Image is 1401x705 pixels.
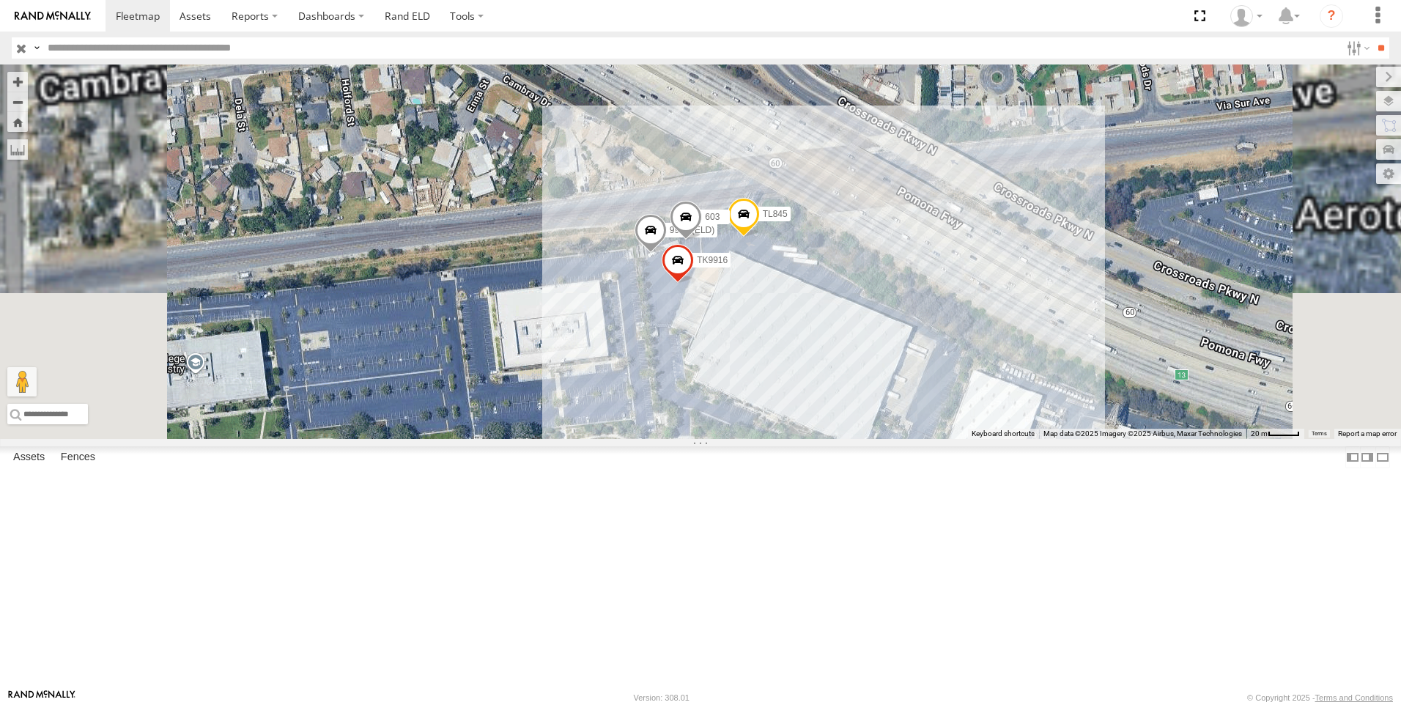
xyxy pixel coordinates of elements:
[1375,446,1390,468] label: Hide Summary Table
[697,254,728,265] span: TK9916
[1338,429,1397,438] a: Report a map error
[1312,431,1327,437] a: Terms (opens in new tab)
[7,367,37,396] button: Drag Pegman onto the map to open Street View
[8,690,75,705] a: Visit our Website
[15,11,91,21] img: rand-logo.svg
[6,447,52,468] label: Assets
[1341,37,1372,59] label: Search Filter Options
[763,208,788,218] span: TL845
[1043,429,1242,438] span: Map data ©2025 Imagery ©2025 Airbus, Maxar Technologies
[1225,5,1268,27] div: Norma Casillas
[7,92,28,112] button: Zoom out
[972,429,1035,439] button: Keyboard shortcuts
[1246,429,1304,439] button: Map Scale: 20 m per 40 pixels
[53,447,103,468] label: Fences
[7,139,28,160] label: Measure
[7,72,28,92] button: Zoom in
[1251,429,1268,438] span: 20 m
[1315,693,1393,702] a: Terms and Conditions
[1247,693,1393,702] div: © Copyright 2025 -
[705,212,720,222] span: 603
[1376,163,1401,184] label: Map Settings
[634,693,690,702] div: Version: 308.01
[31,37,42,59] label: Search Query
[7,112,28,132] button: Zoom Home
[1360,446,1375,468] label: Dock Summary Table to the Right
[1345,446,1360,468] label: Dock Summary Table to the Left
[1320,4,1343,28] i: ?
